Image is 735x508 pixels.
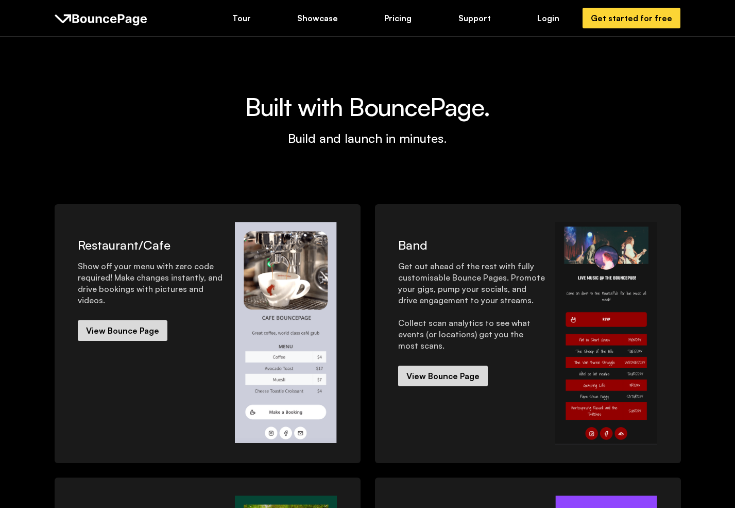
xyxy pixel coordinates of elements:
[458,12,491,24] div: Support
[225,9,258,27] a: Tour
[406,370,480,382] div: View Bounce Page
[232,12,251,24] div: Tour
[86,325,159,336] div: View Bounce Page
[297,12,338,24] div: Showcase
[290,9,345,27] a: Showcase
[384,12,412,24] div: Pricing
[288,130,447,146] div: Build and launch in minutes.
[78,237,225,253] h4: Restaurant/Cafe
[377,9,419,27] a: Pricing
[583,8,680,28] a: Get started for free
[530,9,567,27] a: Login
[398,260,545,351] div: Get out ahead of the rest with fully customisable Bounce Pages. Promote your gigs, pump your soci...
[245,94,490,119] h1: Built with BouncePage.
[398,237,545,253] h4: Band
[78,320,167,341] a: View Bounce Page
[591,12,672,24] div: Get started for free
[398,366,488,386] a: View Bounce Page
[451,9,498,27] a: Support
[78,260,225,306] div: Show off your menu with zero code required! Make changes instantly, and drive bookings with pictu...
[537,12,559,24] div: Login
